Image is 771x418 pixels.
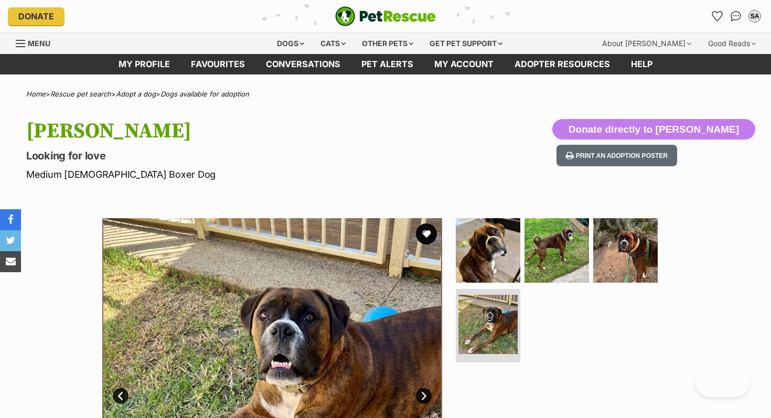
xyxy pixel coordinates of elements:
[731,11,742,22] img: chat-41dd97257d64d25036548639549fe6c8038ab92f7586957e7f3b1b290dea8141.svg
[695,366,750,397] iframe: Help Scout Beacon - Open
[335,6,436,26] a: PetRescue
[50,90,111,98] a: Rescue pet search
[355,33,421,54] div: Other pets
[28,39,50,48] span: Menu
[504,54,620,74] a: Adopter resources
[552,119,755,140] button: Donate directly to [PERSON_NAME]
[351,54,424,74] a: Pet alerts
[116,90,156,98] a: Adopt a dog
[749,11,760,22] div: SA
[16,33,58,52] a: Menu
[524,218,589,283] img: Photo of Odie
[160,90,249,98] a: Dogs available for adoption
[26,167,470,181] p: Medium [DEMOGRAPHIC_DATA] Boxer Dog
[422,33,510,54] div: Get pet support
[620,54,663,74] a: Help
[424,54,504,74] a: My account
[335,6,436,26] img: logo-e224e6f780fb5917bec1dbf3a21bbac754714ae5b6737aabdf751b685950b380.svg
[593,218,658,283] img: Photo of Odie
[556,145,677,166] button: Print an adoption poster
[270,33,312,54] div: Dogs
[709,8,725,25] a: Favourites
[709,8,763,25] ul: Account quick links
[8,7,65,25] a: Donate
[108,54,180,74] a: My profile
[26,148,470,163] p: Looking for love
[416,223,437,244] button: favourite
[746,8,763,25] button: My account
[701,33,763,54] div: Good Reads
[26,90,46,98] a: Home
[180,54,255,74] a: Favourites
[458,295,518,354] img: Photo of Odie
[113,388,128,404] a: Prev
[727,8,744,25] a: Conversations
[313,33,353,54] div: Cats
[26,119,470,143] h1: [PERSON_NAME]
[456,218,520,283] img: Photo of Odie
[595,33,699,54] div: About [PERSON_NAME]
[416,388,432,404] a: Next
[255,54,351,74] a: conversations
